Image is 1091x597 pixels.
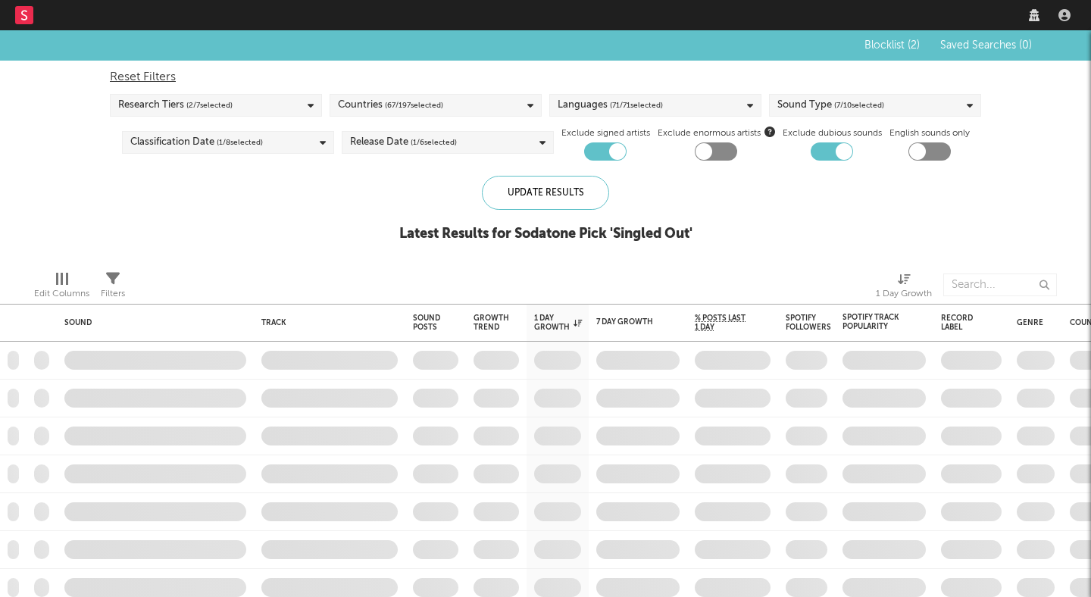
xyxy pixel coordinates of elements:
[34,266,89,310] div: Edit Columns
[658,124,775,142] span: Exclude enormous artists
[413,314,440,332] div: Sound Posts
[876,266,932,310] div: 1 Day Growth
[943,273,1057,296] input: Search...
[64,318,239,327] div: Sound
[936,39,1032,52] button: Saved Searches (0)
[558,96,663,114] div: Languages
[34,285,89,303] div: Edit Columns
[186,96,233,114] span: ( 2 / 7 selected)
[261,318,390,327] div: Track
[482,176,609,210] div: Update Results
[695,314,748,332] span: % Posts Last 1 Day
[908,40,920,51] span: ( 2 )
[399,225,692,243] div: Latest Results for Sodatone Pick ' Singled Out '
[534,314,582,332] div: 1 Day Growth
[876,285,932,303] div: 1 Day Growth
[350,133,457,152] div: Release Date
[338,96,443,114] div: Countries
[940,40,1032,51] span: Saved Searches
[610,96,663,114] span: ( 71 / 71 selected)
[834,96,884,114] span: ( 7 / 10 selected)
[889,124,970,142] label: English sounds only
[1019,40,1032,51] span: ( 0 )
[1017,318,1043,327] div: Genre
[101,266,125,310] div: Filters
[842,313,903,331] div: Spotify Track Popularity
[118,96,233,114] div: Research Tiers
[385,96,443,114] span: ( 67 / 197 selected)
[474,314,511,332] div: Growth Trend
[864,40,920,51] span: Blocklist
[411,133,457,152] span: ( 1 / 6 selected)
[941,314,979,332] div: Record Label
[783,124,882,142] label: Exclude dubious sounds
[101,285,125,303] div: Filters
[110,68,981,86] div: Reset Filters
[777,96,884,114] div: Sound Type
[786,314,831,332] div: Spotify Followers
[130,133,263,152] div: Classification Date
[596,317,657,327] div: 7 Day Growth
[217,133,263,152] span: ( 1 / 8 selected)
[764,124,775,139] button: Exclude enormous artists
[561,124,650,142] label: Exclude signed artists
